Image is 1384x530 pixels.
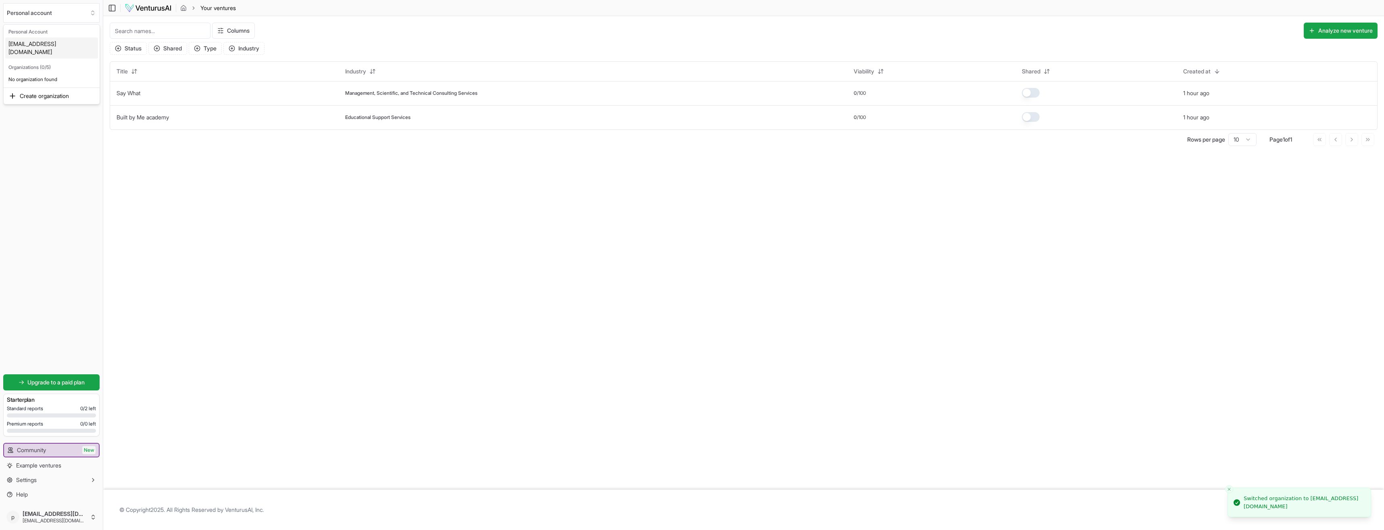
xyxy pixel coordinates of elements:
div: Organizations (0/5) [5,62,98,73]
div: Suggestions [4,25,100,88]
p: No organization found [5,73,98,86]
div: Personal Account [5,26,98,38]
div: [EMAIL_ADDRESS][DOMAIN_NAME] [5,38,98,58]
div: Suggestions [4,88,100,104]
div: Create organization [5,90,98,102]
